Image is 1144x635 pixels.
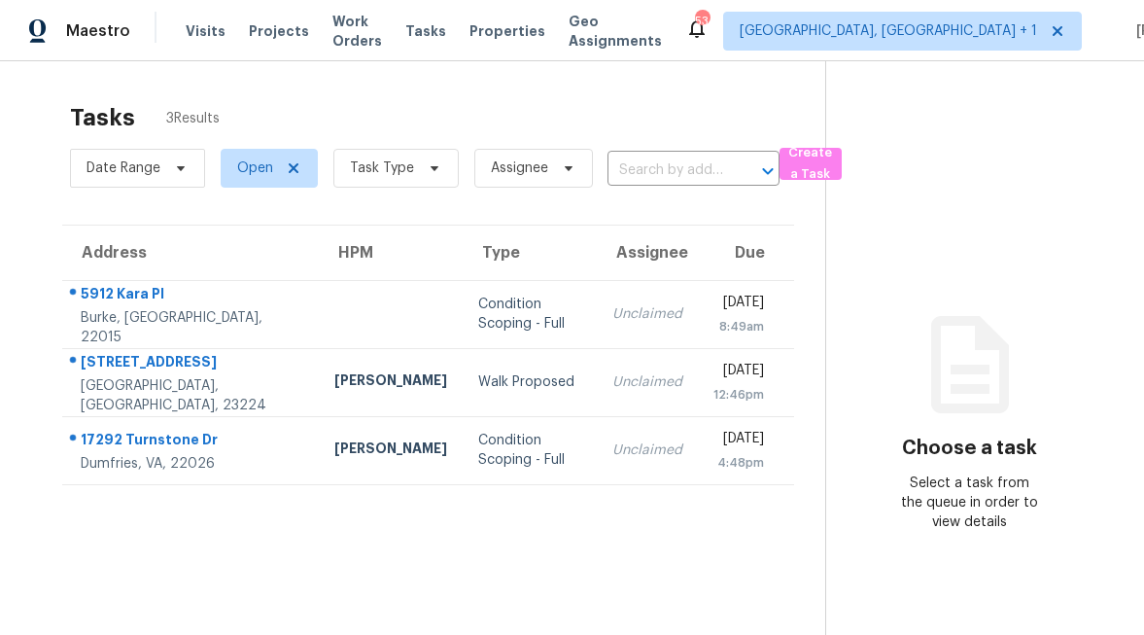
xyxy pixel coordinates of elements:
[463,226,597,280] th: Type
[898,474,1041,532] div: Select a task from the queue in order to view details
[469,21,545,41] span: Properties
[780,148,842,180] button: Create a Task
[713,293,764,317] div: [DATE]
[789,142,832,187] span: Create a Task
[405,24,446,38] span: Tasks
[81,454,303,474] div: Dumfries, VA, 22026
[698,226,794,280] th: Due
[332,12,382,51] span: Work Orders
[62,226,319,280] th: Address
[81,376,303,415] div: [GEOGRAPHIC_DATA], [GEOGRAPHIC_DATA], 23224
[87,159,160,178] span: Date Range
[695,12,709,31] div: 53
[713,453,764,473] div: 4:48pm
[713,317,764,336] div: 8:49am
[166,109,220,128] span: 3 Results
[612,304,682,324] div: Unclaimed
[319,226,463,280] th: HPM
[902,439,1037,458] h3: Choose a task
[478,372,581,392] div: Walk Proposed
[612,441,682,460] div: Unclaimed
[81,308,303,347] div: Burke, [GEOGRAPHIC_DATA], 22015
[569,12,662,51] span: Geo Assignments
[249,21,309,41] span: Projects
[713,361,764,385] div: [DATE]
[81,284,303,308] div: 5912 Kara Pl
[607,156,725,186] input: Search by address
[70,108,135,127] h2: Tasks
[237,159,273,178] span: Open
[754,158,781,185] button: Open
[491,159,548,178] span: Assignee
[478,431,581,470] div: Condition Scoping - Full
[478,295,581,334] div: Condition Scoping - Full
[81,352,303,376] div: [STREET_ADDRESS]
[740,21,1037,41] span: [GEOGRAPHIC_DATA], [GEOGRAPHIC_DATA] + 1
[334,439,447,463] div: [PERSON_NAME]
[612,372,682,392] div: Unclaimed
[81,430,303,454] div: 17292 Turnstone Dr
[334,370,447,395] div: [PERSON_NAME]
[66,21,130,41] span: Maestro
[713,385,764,405] div: 12:46pm
[186,21,225,41] span: Visits
[597,226,698,280] th: Assignee
[350,159,414,178] span: Task Type
[713,429,764,453] div: [DATE]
